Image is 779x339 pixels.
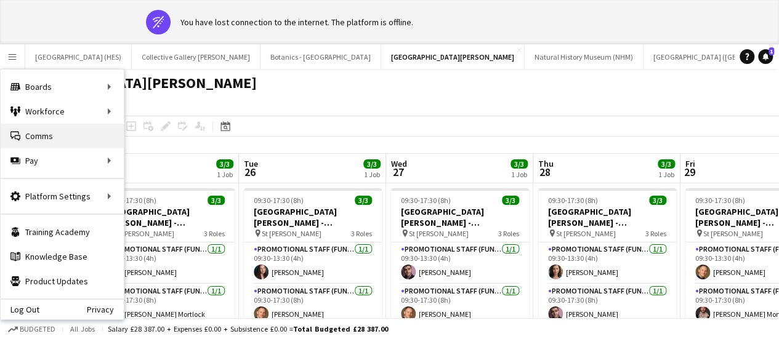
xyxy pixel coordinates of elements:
span: 27 [389,165,407,179]
h3: [GEOGRAPHIC_DATA][PERSON_NAME] - Fundraising [244,206,382,228]
app-card-role: Promotional Staff (Fundraiser)1/109:30-13:30 (4h)[PERSON_NAME] [538,242,676,284]
span: Fri [685,158,695,169]
span: 3 Roles [645,229,666,238]
button: [GEOGRAPHIC_DATA] (HES) [25,45,132,69]
div: 1 Job [364,170,380,179]
app-card-role: Promotional Staff (Fundraiser)1/109:30-13:30 (4h)[PERSON_NAME] [244,242,382,284]
app-card-role: Promotional Staff (Fundraiser)1/109:30-17:30 (8h)[PERSON_NAME] [391,284,529,326]
span: St [PERSON_NAME] [703,229,763,238]
button: [GEOGRAPHIC_DATA][PERSON_NAME] [381,45,525,69]
span: St [PERSON_NAME] [262,229,321,238]
span: 3/3 [649,196,666,205]
button: Botanics - [GEOGRAPHIC_DATA] [260,45,381,69]
app-card-role: Promotional Staff (Fundraiser)1/109:30-17:30 (8h)[PERSON_NAME] [244,284,382,326]
span: St [PERSON_NAME] [556,229,616,238]
app-card-role: Promotional Staff (Fundraiser)1/109:30-13:30 (4h)[PERSON_NAME] [97,242,235,284]
span: 3/3 [363,159,381,169]
span: 26 [242,165,258,179]
button: Natural History Museum (NHM) [525,45,644,69]
div: Pay [1,148,124,173]
span: 3 Roles [351,229,372,238]
span: 1 [769,47,774,55]
button: Collective Gallery [PERSON_NAME] [132,45,260,69]
div: Workforce [1,99,124,124]
app-card-role: Promotional Staff (Fundraiser)1/109:30-17:30 (8h)[PERSON_NAME] Mortlock [97,284,235,326]
h3: [GEOGRAPHIC_DATA][PERSON_NAME] - Fundraising [538,206,676,228]
span: 28 [536,165,554,179]
a: Comms [1,124,124,148]
a: 1 [758,49,773,64]
span: Tue [244,158,258,169]
div: Boards [1,74,124,99]
span: 09:30-17:30 (8h) [548,196,598,205]
button: Budgeted [6,322,57,336]
div: Salary £28 387.00 + Expenses £0.00 + Subsistence £0.00 = [108,324,388,333]
span: 3 Roles [204,229,225,238]
a: Log Out [1,305,39,314]
div: 1 Job [217,170,233,179]
div: 1 Job [511,170,527,179]
span: 09:30-17:30 (8h) [401,196,451,205]
span: Total Budgeted £28 387.00 [293,324,388,333]
span: 09:30-17:30 (8h) [107,196,156,205]
a: Privacy [87,305,124,314]
a: Training Academy [1,220,124,244]
span: 3 Roles [498,229,519,238]
a: Knowledge Base [1,244,124,269]
span: Wed [391,158,407,169]
span: St [PERSON_NAME] [409,229,469,238]
span: Thu [538,158,554,169]
span: 3/3 [658,159,675,169]
a: Product Updates [1,269,124,293]
app-card-role: Promotional Staff (Fundraiser)1/109:30-13:30 (4h)[PERSON_NAME] [391,242,529,284]
span: St [PERSON_NAME] [115,229,174,238]
span: All jobs [68,324,97,333]
h3: [GEOGRAPHIC_DATA][PERSON_NAME] - Fundraising [391,206,529,228]
span: 09:30-17:30 (8h) [254,196,304,205]
span: 29 [684,165,695,179]
app-card-role: Promotional Staff (Fundraiser)1/109:30-17:30 (8h)[PERSON_NAME] [538,284,676,326]
span: Budgeted [20,325,55,333]
div: You have lost connection to the internet. The platform is offline. [180,17,413,28]
h1: [GEOGRAPHIC_DATA][PERSON_NAME] [10,74,257,92]
span: 09:30-17:30 (8h) [695,196,745,205]
h3: [GEOGRAPHIC_DATA][PERSON_NAME] - Fundraising [97,206,235,228]
span: 3/3 [511,159,528,169]
div: Platform Settings [1,184,124,209]
span: 3/3 [208,196,225,205]
span: 3/3 [502,196,519,205]
div: 1 Job [658,170,674,179]
span: 3/3 [355,196,372,205]
span: 3/3 [216,159,233,169]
